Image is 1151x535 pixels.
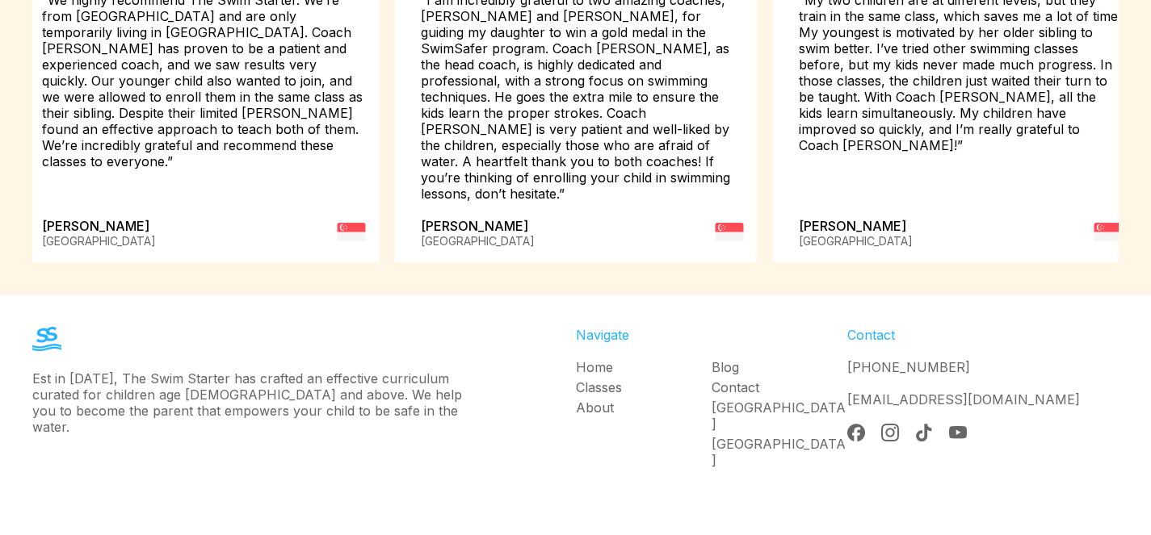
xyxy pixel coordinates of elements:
[338,218,366,246] img: flag
[716,218,744,246] img: flag
[847,327,1119,343] div: Contact
[421,218,535,249] div: [PERSON_NAME]
[799,218,913,249] div: [PERSON_NAME]
[1094,218,1122,246] img: flag
[949,424,967,441] img: YouTube
[712,379,847,395] a: Contact
[576,327,847,343] div: Navigate
[712,436,847,468] a: [GEOGRAPHIC_DATA]
[576,359,712,375] a: Home
[42,234,156,248] div: [GEOGRAPHIC_DATA]
[847,391,1080,408] a: [EMAIL_ADDRESS][DOMAIN_NAME]
[712,359,847,375] a: Blog
[576,399,712,416] a: About
[712,399,847,432] a: [GEOGRAPHIC_DATA]
[32,327,61,351] img: The Swim Starter Logo
[421,234,535,248] div: [GEOGRAPHIC_DATA]
[32,370,467,435] div: Est in [DATE], The Swim Starter has crafted an effective curriculum curated for children age [DEM...
[42,218,156,249] div: [PERSON_NAME]
[799,234,913,248] div: [GEOGRAPHIC_DATA]
[915,424,933,441] img: Tik Tok
[881,424,899,441] img: Instagram
[847,424,865,441] img: Facebook
[847,359,970,375] a: [PHONE_NUMBER]
[576,379,712,395] a: Classes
